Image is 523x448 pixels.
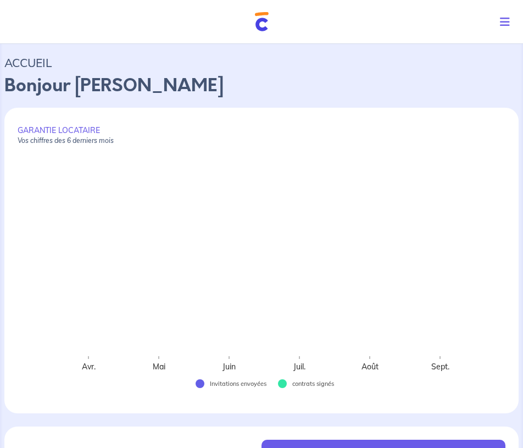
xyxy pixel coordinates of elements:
[361,362,379,372] text: Août
[82,362,96,372] text: Avr.
[18,125,505,145] p: GARANTIE LOCATAIRE
[4,53,519,73] p: ACCUEIL
[293,362,305,372] text: Juil.
[431,362,449,372] text: Sept.
[491,8,523,36] button: Toggle navigation
[18,136,114,145] em: Vos chiffres des 6 derniers mois
[222,362,236,372] text: Juin
[153,362,165,372] text: Mai
[255,12,269,31] img: Cautioneo
[4,73,519,99] p: Bonjour [PERSON_NAME]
